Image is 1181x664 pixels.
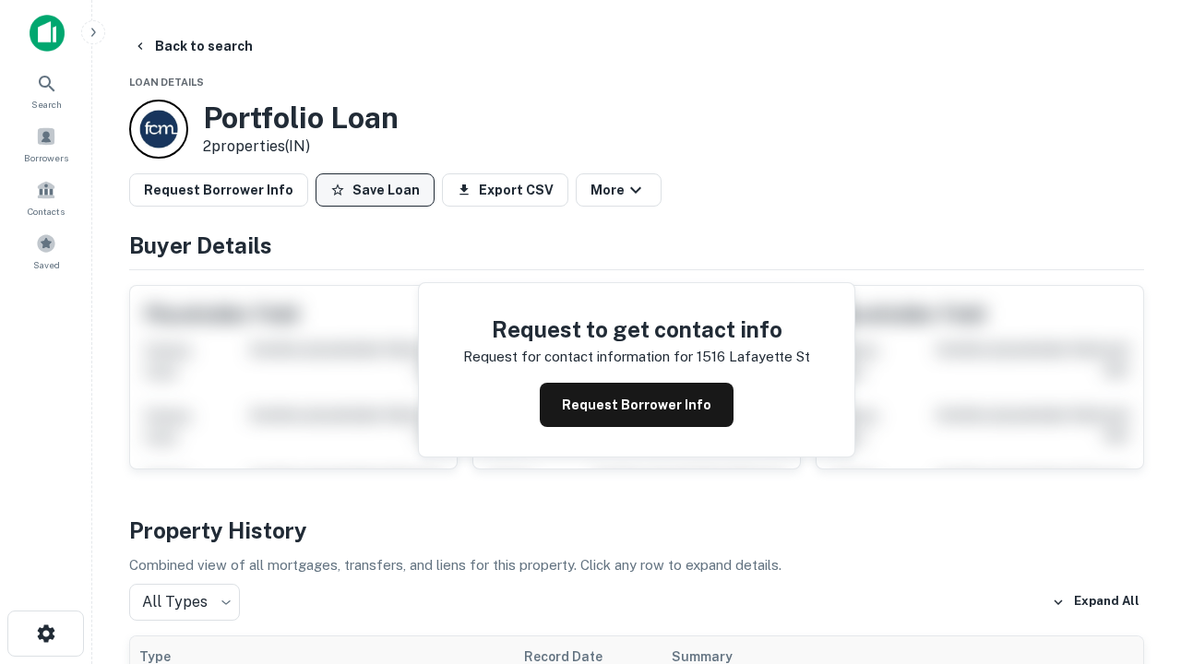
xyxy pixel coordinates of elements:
button: Save Loan [316,173,435,207]
img: capitalize-icon.png [30,15,65,52]
a: Search [6,65,87,115]
span: Contacts [28,204,65,219]
button: Request Borrower Info [540,383,734,427]
button: More [576,173,662,207]
button: Back to search [125,30,260,63]
span: Loan Details [129,77,204,88]
h4: Property History [129,514,1144,547]
h4: Buyer Details [129,229,1144,262]
h3: Portfolio Loan [203,101,399,136]
h4: Request to get contact info [463,313,810,346]
p: 1516 lafayette st [697,346,810,368]
p: 2 properties (IN) [203,136,399,158]
iframe: Chat Widget [1089,457,1181,546]
a: Saved [6,226,87,276]
span: Borrowers [24,150,68,165]
span: Search [31,97,62,112]
div: All Types [129,584,240,621]
a: Borrowers [6,119,87,169]
a: Contacts [6,172,87,222]
p: Request for contact information for [463,346,693,368]
button: Request Borrower Info [129,173,308,207]
span: Saved [33,257,60,272]
button: Expand All [1047,588,1144,616]
button: Export CSV [442,173,568,207]
p: Combined view of all mortgages, transfers, and liens for this property. Click any row to expand d... [129,554,1144,576]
